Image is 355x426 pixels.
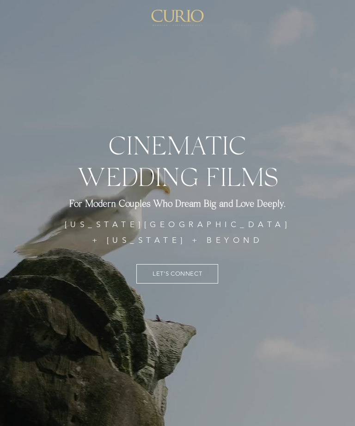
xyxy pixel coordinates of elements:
img: C_Logo.png [151,10,204,26]
span: LET'S CONNECT [153,270,202,277]
span: CINEMATIC WEDDING FILMS [77,129,278,191]
span: [US_STATE][GEOGRAPHIC_DATA] + [US_STATE] + BEYOND [65,220,291,245]
a: LET'S CONNECT [136,264,218,284]
span: For Modern Couples Who Dream Big and Love Deeply. [69,198,286,209]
